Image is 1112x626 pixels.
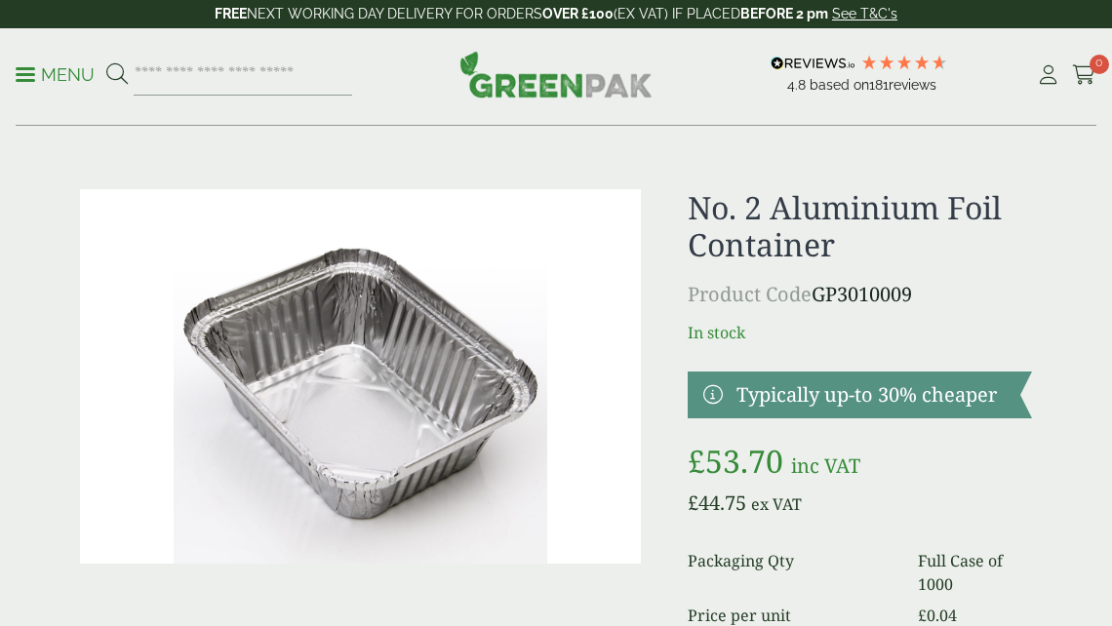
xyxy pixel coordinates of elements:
bdi: 53.70 [688,440,783,482]
span: reviews [889,77,936,93]
h1: No. 2 Aluminium Foil Container [688,189,1032,264]
strong: FREE [215,6,247,21]
p: In stock [688,321,1032,344]
a: 0 [1072,60,1096,90]
dd: Full Case of 1000 [918,549,1032,596]
p: Menu [16,63,95,87]
span: Product Code [688,281,812,307]
div: 4.78 Stars [860,54,948,71]
span: 0 [1090,55,1109,74]
bdi: 44.75 [688,489,746,516]
img: NO 2 [80,189,641,564]
strong: OVER £100 [542,6,614,21]
span: £ [918,605,927,626]
span: 181 [869,77,889,93]
a: See T&C's [832,6,897,21]
i: Cart [1072,65,1096,85]
span: inc VAT [791,452,860,479]
strong: BEFORE 2 pm [740,6,828,21]
bdi: 0.04 [918,605,957,626]
img: GreenPak Supplies [459,51,653,98]
span: £ [688,440,705,482]
span: ex VAT [751,493,802,515]
span: £ [688,489,698,516]
i: My Account [1036,65,1060,85]
span: 4.8 [787,77,810,93]
img: REVIEWS.io [771,57,855,70]
p: GP3010009 [688,280,1032,309]
dt: Packaging Qty [688,549,894,596]
a: Menu [16,63,95,83]
span: Based on [810,77,869,93]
